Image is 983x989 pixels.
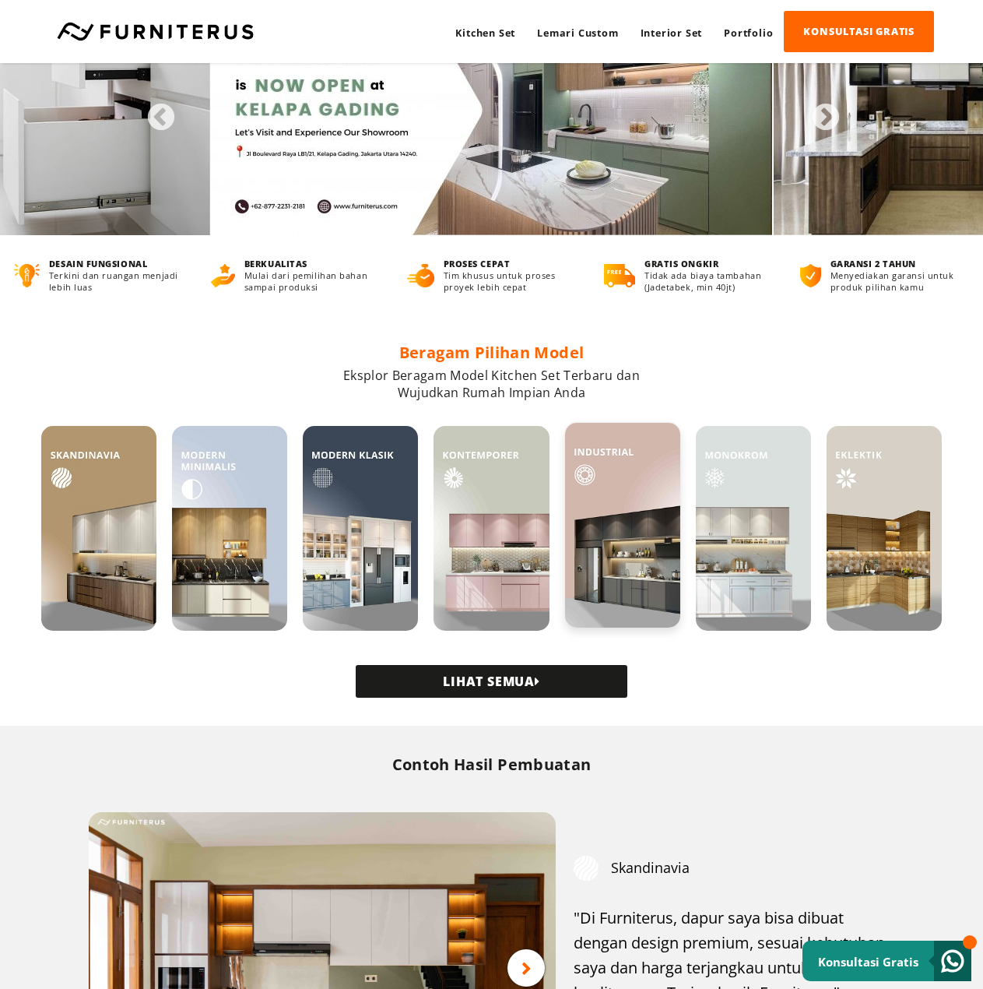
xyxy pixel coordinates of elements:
p: Mulai dari pemilihan bahan sampai produksi [244,269,378,293]
button: Next [810,103,826,118]
a: Portfolio [713,12,784,54]
h4: GRATIS ONGKIR [644,258,771,269]
a: Konsultasi Gratis [802,941,971,981]
h4: BERKUALITAS [244,258,378,269]
p: Tidak ada biaya tambahan (Jadetabek, min 40jt) [644,269,771,293]
div: Skandinavia [574,856,895,881]
a: Interior Set [630,12,714,54]
p: Tim khusus untuk proses proyek lebih cepat [444,269,575,293]
p: Terkini dan ruangan menjadi lebih luas [49,269,182,293]
img: 3.Klasik-1.jpg [303,426,418,631]
small: Konsultasi Gratis [818,954,918,970]
img: 4.Kontemporer-1.jpg [434,426,549,631]
a: Kitchen Set [444,12,526,54]
img: desain-fungsional.png [14,264,40,287]
button: Previous [146,103,161,118]
h4: PROSES CEPAT [444,258,575,269]
img: 6.Monokrom-1.jpg [696,426,811,631]
img: 2.Modern-Minimalis-1.jpg [172,426,287,631]
img: bergaransi.png [800,264,820,287]
img: berkualitas.png [211,264,235,287]
h2: Beragam Pilihan Model [41,342,942,363]
p: Menyediakan garansi untuk produk pilihan kamu [830,269,968,293]
a: Lemari Custom [526,12,629,54]
img: 1.Skandinavia-1.jpg [41,426,156,631]
a: KONSULTASI GRATIS [784,11,934,52]
p: Eksplor Beragam Model Kitchen Set Terbaru dan Wujudkan Rumah Impian Anda [41,367,942,401]
h2: Contoh Hasil Pembuatan [79,754,904,775]
a: LIHAT SEMUA [356,665,627,698]
h4: GARANSI 2 TAHUN [830,258,968,269]
img: 5.Industrial-1.jpg [565,423,680,628]
img: EKLEKTIK.jpg [827,426,942,631]
h4: DESAIN FUNGSIONAL [49,258,182,269]
img: gratis-ongkir.png [604,264,635,287]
